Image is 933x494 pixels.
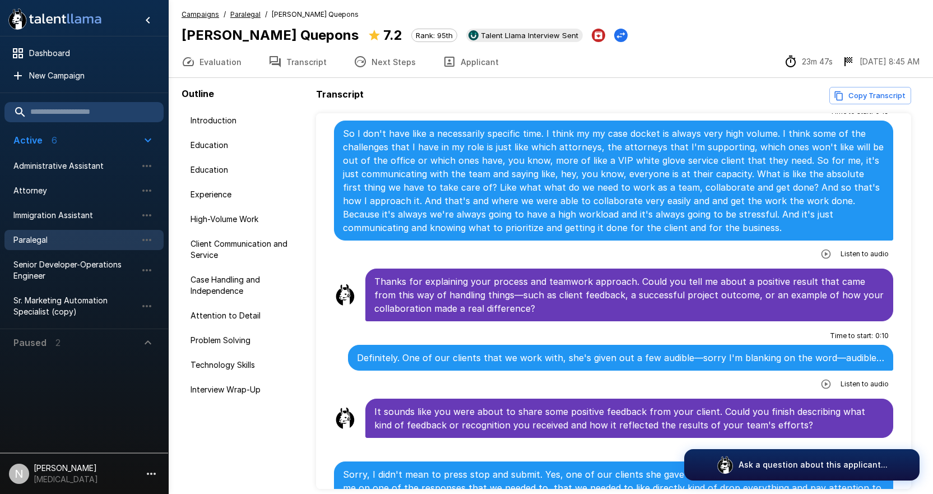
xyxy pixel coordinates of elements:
button: Copy transcript [829,87,911,104]
span: Time to start : [828,447,871,458]
img: llama_clean.png [334,407,356,430]
div: Problem Solving [182,330,312,350]
span: Education [191,164,303,176]
span: Interview Wrap-Up [191,384,303,395]
div: Education [182,160,312,180]
span: Listen to audio [841,248,889,260]
p: So I don't have like a necessarily specific time. I think my my case docket is always very high v... [343,127,884,234]
span: [PERSON_NAME] Quepons [272,9,359,20]
span: Case Handling and Independence [191,274,303,297]
span: Talent Llama Interview Sent [476,31,583,40]
span: / [265,9,267,20]
span: Listen to audio [841,378,889,390]
b: [PERSON_NAME] Quepons [182,27,359,43]
div: The date and time when the interview was completed [842,55,920,68]
button: Evaluation [168,46,255,77]
p: Thanks for explaining your process and teamwork approach. Could you tell me about a positive resu... [374,275,884,315]
span: Rank: 95th [412,31,457,40]
button: Ask a question about this applicant... [684,449,920,481]
span: Problem Solving [191,335,303,346]
span: 0 : 10 [875,330,889,341]
u: Paralegal [230,10,261,19]
img: ukg_logo.jpeg [468,30,479,40]
span: Education [191,140,303,151]
div: High-Volume Work [182,209,312,229]
p: 23m 47s [802,56,833,67]
div: Introduction [182,110,312,131]
span: / [224,9,226,20]
div: View profile in UKG [466,29,583,42]
span: Technology Skills [191,359,303,371]
div: Experience [182,184,312,205]
p: It sounds like you were about to share some positive feedback from your client. Could you finish ... [374,405,884,432]
span: High-Volume Work [191,214,303,225]
b: Transcript [316,89,364,100]
div: Interview Wrap-Up [182,380,312,400]
p: Ask a question about this applicant... [739,459,888,470]
button: Next Steps [340,46,429,77]
u: Campaigns [182,10,219,19]
b: 7.2 [383,27,402,43]
div: The time between starting and completing the interview [784,55,833,68]
button: Change Stage [614,29,628,42]
span: Introduction [191,115,303,126]
span: Time to start : [830,330,873,341]
button: Archive Applicant [592,29,605,42]
p: Definitely. One of our clients that we work with, she's given out a few audible—sorry I'm blankin... [357,351,884,364]
span: Attention to Detail [191,310,303,321]
span: 0 : 09 [874,447,889,458]
img: llama_clean.png [334,284,356,306]
div: Technology Skills [182,355,312,375]
button: Applicant [429,46,512,77]
button: Transcript [255,46,340,77]
div: Education [182,135,312,155]
span: Experience [191,189,303,200]
img: logo_glasses@2x.png [716,456,734,474]
div: Attention to Detail [182,306,312,326]
div: Client Communication and Service [182,234,312,265]
b: Outline [182,88,214,99]
span: Client Communication and Service [191,238,303,261]
div: Case Handling and Independence [182,270,312,301]
p: [DATE] 8:45 AM [860,56,920,67]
